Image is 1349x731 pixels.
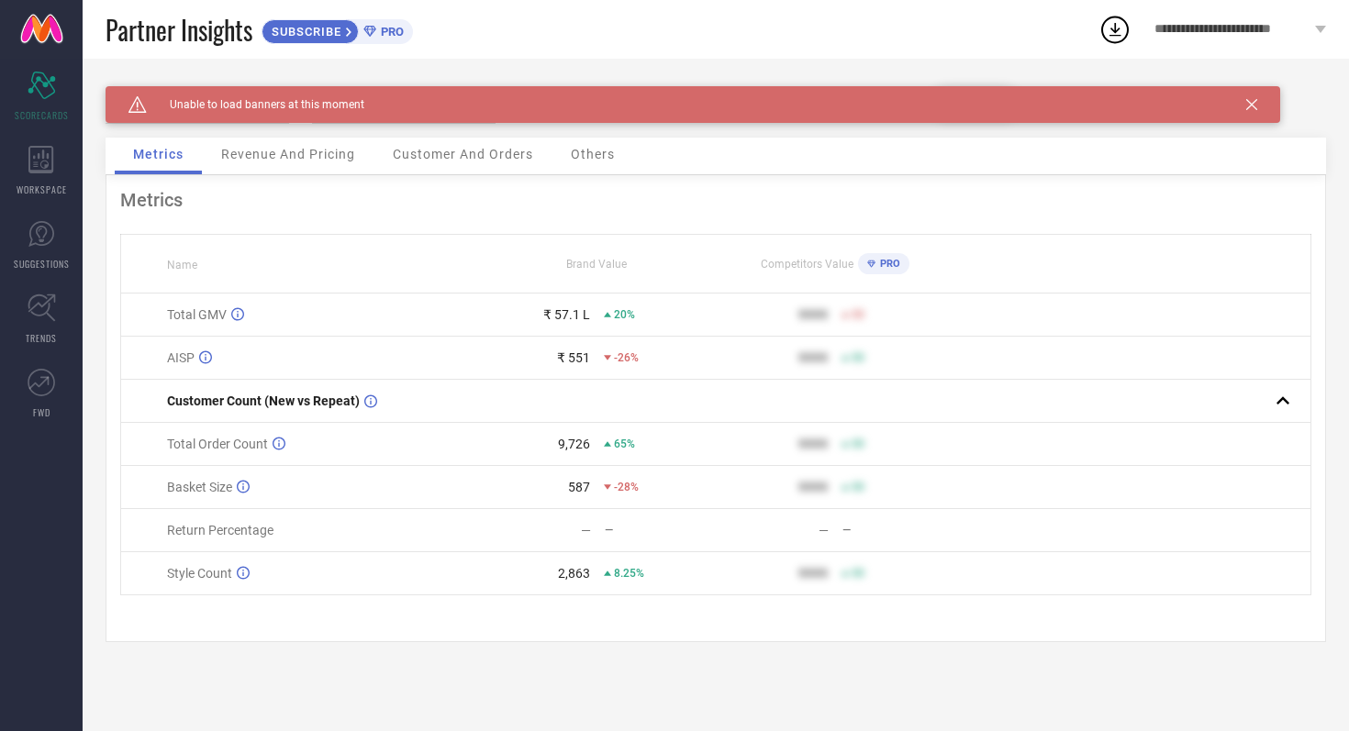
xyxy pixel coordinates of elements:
div: ₹ 57.1 L [543,307,590,322]
div: 9999 [798,350,828,365]
span: 65% [614,437,635,450]
span: Basket Size [167,480,232,494]
span: Revenue And Pricing [221,147,355,161]
span: Metrics [133,147,184,161]
span: PRO [376,25,404,39]
span: Return Percentage [167,523,273,537]
span: 20% [614,308,635,321]
div: — [581,523,591,537]
span: Total Order Count [167,437,268,451]
span: Partner Insights [106,11,252,49]
span: Name [167,259,197,271]
span: 50 [852,481,864,493]
span: PRO [875,258,900,270]
div: 9999 [798,307,828,322]
span: TRENDS [26,331,57,345]
span: SUGGESTIONS [14,257,70,271]
div: 9999 [798,437,828,451]
div: ₹ 551 [557,350,590,365]
span: Brand Value [566,258,627,271]
span: 50 [852,308,864,321]
div: — [605,524,715,537]
span: Others [571,147,615,161]
span: 8.25% [614,567,644,580]
a: SUBSCRIBEPRO [262,15,413,44]
div: Metrics [120,189,1311,211]
div: 9999 [798,480,828,494]
span: Customer Count (New vs Repeat) [167,393,360,408]
span: -26% [614,351,639,364]
span: Total GMV [167,307,227,322]
span: Unable to load banners at this moment [147,98,364,111]
span: -28% [614,481,639,493]
div: 587 [568,480,590,494]
div: — [819,523,829,537]
span: FWD [33,405,50,419]
div: 9999 [798,566,828,581]
span: Customer And Orders [393,147,533,161]
span: SUBSCRIBE [262,25,346,39]
div: Brand [106,86,289,99]
span: WORKSPACE [17,183,67,196]
span: Competitors Value [761,258,853,271]
div: Open download list [1098,13,1132,46]
div: — [842,524,953,537]
span: 50 [852,351,864,364]
span: SCORECARDS [15,108,69,122]
span: 50 [852,567,864,580]
div: 2,863 [558,566,590,581]
span: Style Count [167,566,232,581]
span: AISP [167,350,195,365]
span: 50 [852,437,864,450]
div: 9,726 [558,437,590,451]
